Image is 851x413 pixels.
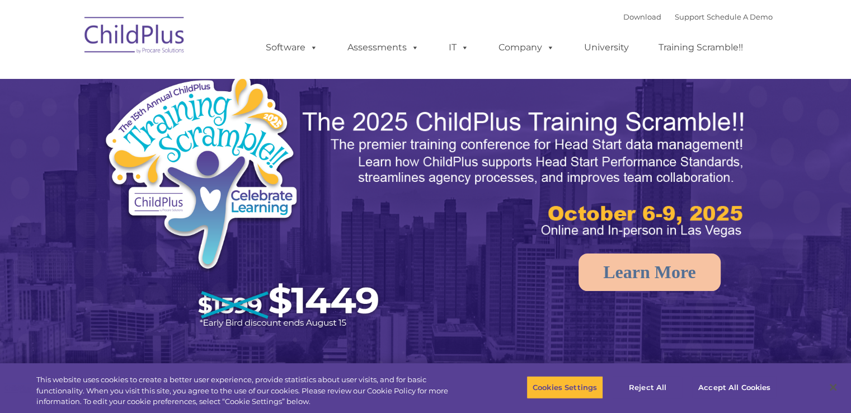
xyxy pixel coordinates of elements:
[438,36,480,59] a: IT
[156,120,203,128] span: Phone number
[255,36,329,59] a: Software
[707,12,773,21] a: Schedule A Demo
[573,36,640,59] a: University
[623,12,773,21] font: |
[821,375,845,400] button: Close
[692,376,777,399] button: Accept All Cookies
[675,12,704,21] a: Support
[156,74,190,82] span: Last name
[579,254,721,291] a: Learn More
[36,374,468,407] div: This website uses cookies to create a better user experience, provide statistics about user visit...
[487,36,566,59] a: Company
[623,12,661,21] a: Download
[79,9,191,65] img: ChildPlus by Procare Solutions
[647,36,754,59] a: Training Scramble!!
[613,376,683,399] button: Reject All
[336,36,430,59] a: Assessments
[526,376,603,399] button: Cookies Settings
